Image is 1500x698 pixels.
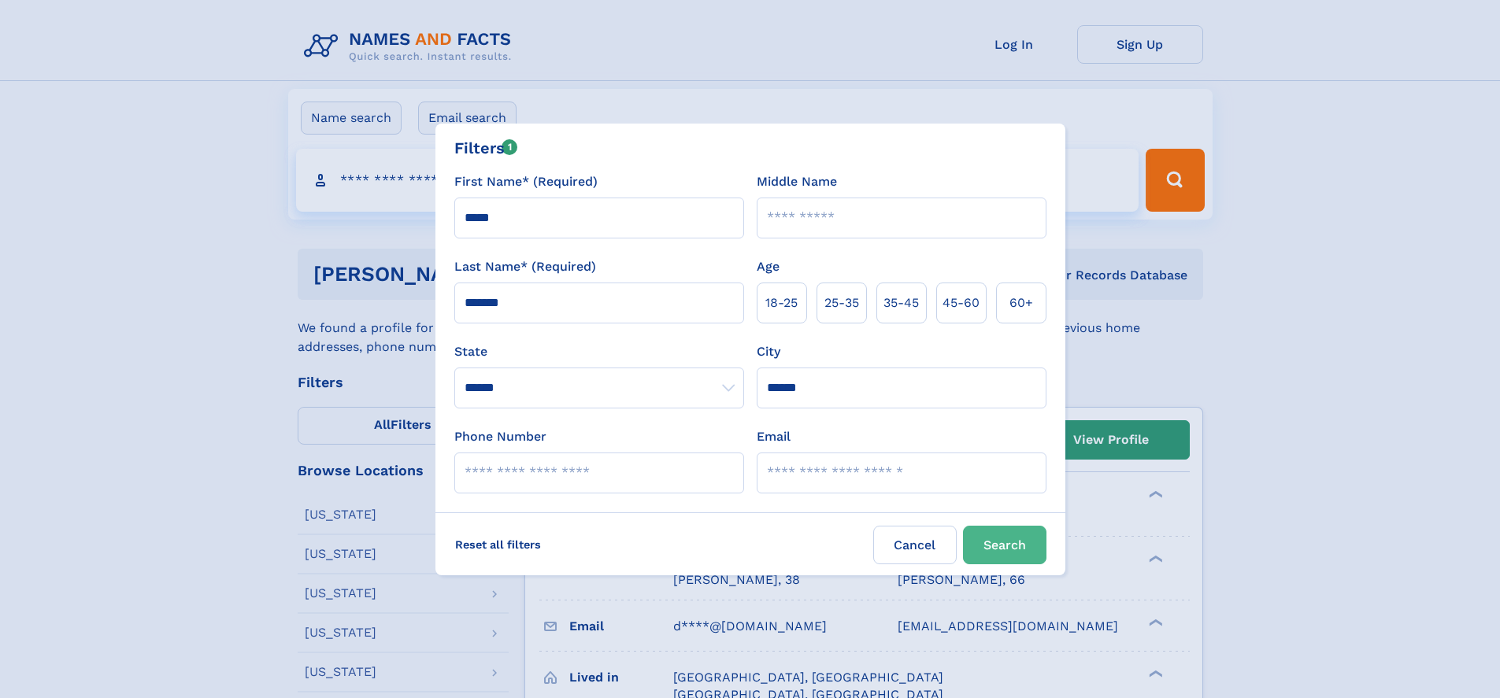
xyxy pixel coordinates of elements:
[757,257,780,276] label: Age
[454,136,518,160] div: Filters
[454,257,596,276] label: Last Name* (Required)
[445,526,551,563] label: Reset all filters
[765,294,798,312] span: 18‑25
[943,294,980,312] span: 45‑60
[873,526,957,564] label: Cancel
[963,526,1046,564] button: Search
[883,294,919,312] span: 35‑45
[1009,294,1033,312] span: 60+
[757,342,780,361] label: City
[757,172,837,191] label: Middle Name
[454,172,598,191] label: First Name* (Required)
[824,294,859,312] span: 25‑35
[454,427,546,446] label: Phone Number
[757,427,791,446] label: Email
[454,342,744,361] label: State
